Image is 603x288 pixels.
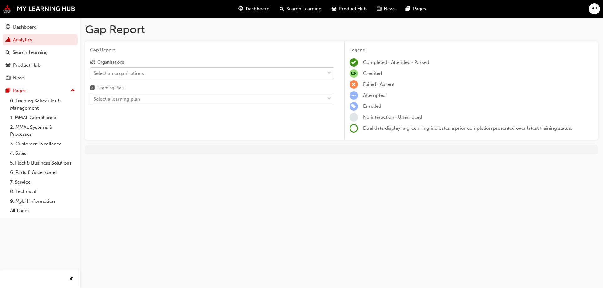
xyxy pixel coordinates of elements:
img: mmal [3,5,75,13]
span: Product Hub [339,5,367,13]
span: Attempted [363,92,386,98]
span: search-icon [6,50,10,55]
a: 7. Service [8,177,78,187]
button: Pages [3,85,78,97]
div: Product Hub [13,62,41,69]
div: Learning Plan [97,85,124,91]
span: news-icon [6,75,10,81]
a: pages-iconPages [401,3,431,15]
div: Select an organisations [94,70,144,77]
a: car-iconProduct Hub [327,3,372,15]
a: Dashboard [3,21,78,33]
a: 8. Technical [8,187,78,196]
span: learningRecordVerb_ATTEMPT-icon [350,91,358,100]
a: 1. MMAL Compliance [8,113,78,123]
span: down-icon [327,69,331,77]
span: Gap Report [90,46,334,54]
a: Product Hub [3,60,78,71]
div: Legend [350,46,593,54]
a: Analytics [3,34,78,46]
a: 0. Training Schedules & Management [8,96,78,113]
div: Organisations [97,59,124,65]
a: 5. Fleet & Business Solutions [8,158,78,168]
span: car-icon [332,5,336,13]
span: Failed · Absent [363,81,394,87]
span: Pages [413,5,426,13]
span: organisation-icon [90,60,95,65]
span: pages-icon [6,88,10,94]
span: learningRecordVerb_ENROLL-icon [350,102,358,111]
div: Select a learning plan [94,96,140,103]
span: prev-icon [69,275,74,283]
a: search-iconSearch Learning [274,3,327,15]
a: News [3,72,78,84]
span: Credited [363,71,382,76]
div: News [13,74,25,81]
div: Pages [13,87,26,94]
a: 2. MMAL Systems & Processes [8,123,78,139]
h1: Gap Report [85,23,598,36]
a: 9. MyLH Information [8,196,78,206]
span: Enrolled [363,103,381,109]
span: learningRecordVerb_NONE-icon [350,113,358,122]
span: news-icon [377,5,381,13]
a: news-iconNews [372,3,401,15]
span: up-icon [71,86,75,95]
span: Search Learning [286,5,322,13]
span: Completed · Attended · Passed [363,60,429,65]
span: guage-icon [6,24,10,30]
a: Search Learning [3,47,78,58]
span: guage-icon [238,5,243,13]
span: No interaction · Unenrolled [363,114,422,120]
span: BP [591,5,597,13]
span: chart-icon [6,37,10,43]
span: learningplan-icon [90,86,95,91]
div: Search Learning [13,49,48,56]
a: guage-iconDashboard [233,3,274,15]
span: learningRecordVerb_FAIL-icon [350,80,358,89]
a: 3. Customer Excellence [8,139,78,149]
a: 4. Sales [8,149,78,158]
span: car-icon [6,63,10,68]
span: search-icon [280,5,284,13]
a: 6. Parts & Accessories [8,168,78,177]
button: BP [589,3,600,14]
span: Dashboard [246,5,269,13]
span: pages-icon [406,5,410,13]
span: News [384,5,396,13]
span: learningRecordVerb_COMPLETE-icon [350,58,358,67]
a: All Pages [8,206,78,216]
span: down-icon [327,95,331,103]
div: Dashboard [13,24,37,31]
span: Dual data display; a green ring indicates a prior completion presented over latest training status. [363,125,572,131]
span: null-icon [350,69,358,78]
button: DashboardAnalyticsSearch LearningProduct HubNews [3,20,78,85]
